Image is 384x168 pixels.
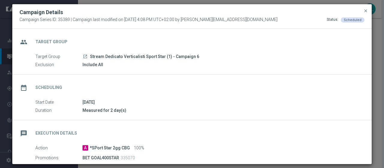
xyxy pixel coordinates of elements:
a: launch [82,54,88,60]
span: Campaign Series ID: 35389 | Campaign last modified on [DATE] 4:08 PM UTC+02:00 by [PERSON_NAME][E... [19,17,277,23]
h2: Scheduling [35,85,62,90]
colored-tag: Scheduled [341,17,364,22]
label: Target Group [35,54,82,60]
label: Duration [35,108,82,113]
label: Promotions [35,155,82,160]
h2: Execution Details [35,130,77,136]
i: message [18,128,29,139]
span: Scheduled [344,18,361,22]
span: close [363,8,368,13]
label: Action [35,145,82,151]
h2: Campaign Details [19,9,63,16]
span: *SPort Star 2gg CBG [90,145,130,151]
span: A [82,145,88,151]
div: Status: [327,17,338,23]
div: Measured for 2 day(s) [82,107,360,113]
div: [DATE] [82,99,360,105]
label: Start Date [35,100,82,105]
i: date_range [18,82,29,93]
span: 100% [134,145,144,151]
div: Include All [82,62,360,68]
i: group [18,37,29,47]
p: 335070 [121,155,135,160]
p: BET GOAL400STAR [82,155,119,160]
label: Exclusion [35,62,82,68]
span: Stream Dedicato Verticalisti Sport Star (1) - Campaign 6 [90,54,199,60]
h2: Target Group [35,39,67,45]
